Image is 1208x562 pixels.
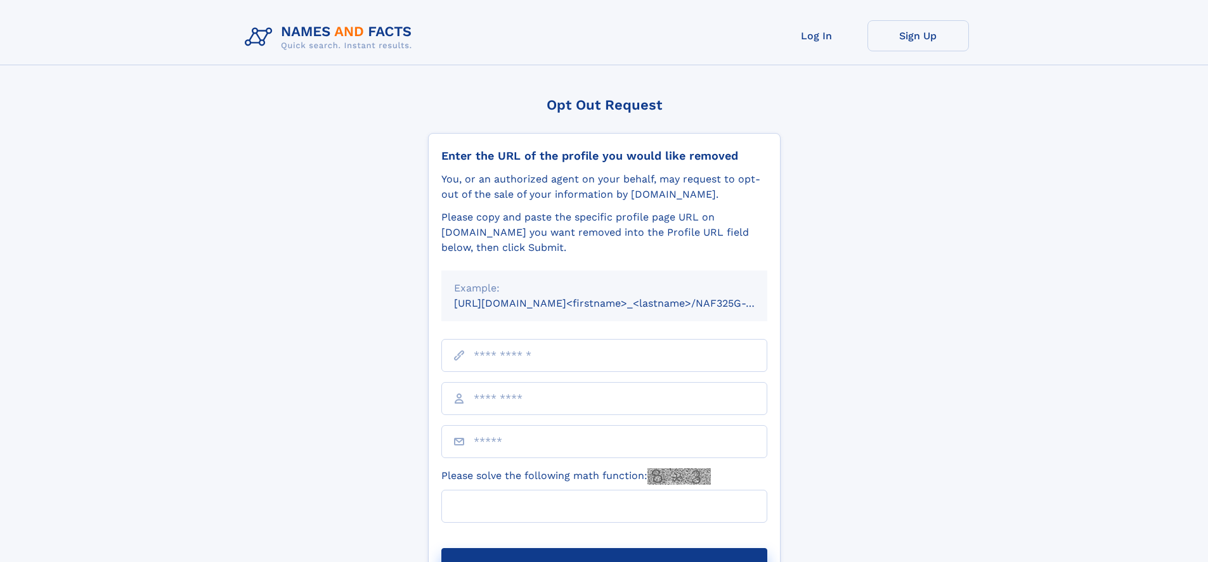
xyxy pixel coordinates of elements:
[867,20,969,51] a: Sign Up
[441,468,711,485] label: Please solve the following math function:
[240,20,422,54] img: Logo Names and Facts
[766,20,867,51] a: Log In
[441,149,767,163] div: Enter the URL of the profile you would like removed
[454,281,755,296] div: Example:
[441,172,767,202] div: You, or an authorized agent on your behalf, may request to opt-out of the sale of your informatio...
[441,210,767,255] div: Please copy and paste the specific profile page URL on [DOMAIN_NAME] you want removed into the Pr...
[428,97,781,113] div: Opt Out Request
[454,297,791,309] small: [URL][DOMAIN_NAME]<firstname>_<lastname>/NAF325G-xxxxxxxx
